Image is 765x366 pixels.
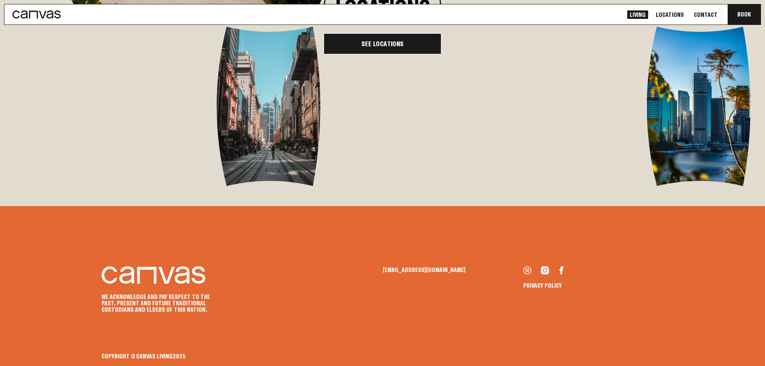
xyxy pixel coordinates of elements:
a: Privacy Policy [523,282,562,288]
a: [EMAIL_ADDRESS][DOMAIN_NAME] [383,266,523,273]
a: Contact [692,10,720,19]
a: Locations [653,10,686,19]
button: Book [728,4,761,25]
div: Copyright © Canvas Living 2025 [102,353,664,359]
a: Living [627,10,648,19]
a: See Locations [324,33,441,54]
p: We acknowledge and pay respect to the past, present and future Traditional Custodians and Elders ... [102,293,222,313]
